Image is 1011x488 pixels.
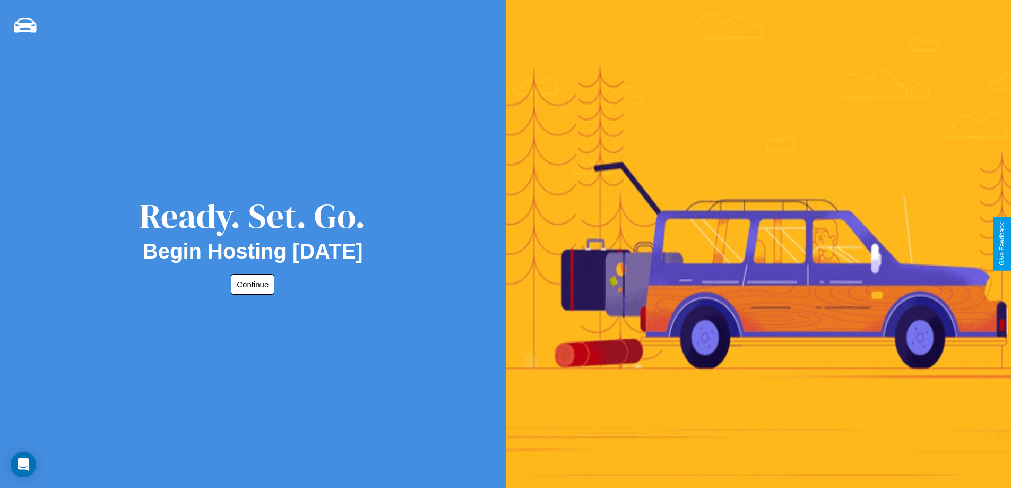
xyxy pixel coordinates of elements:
div: Give Feedback [998,222,1006,266]
button: Continue [231,274,274,295]
div: Open Intercom Messenger [11,452,36,477]
h2: Begin Hosting [DATE] [143,239,363,263]
div: Ready. Set. Go. [140,192,366,239]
